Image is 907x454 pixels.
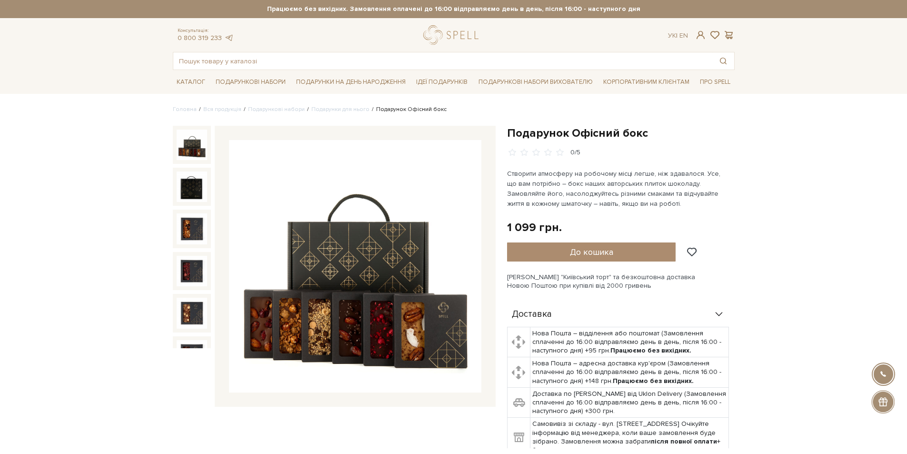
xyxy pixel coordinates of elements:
li: Подарунок Офісний бокс [369,105,447,114]
span: Доставка [512,310,552,319]
span: До кошика [570,247,613,257]
div: 1 099 грн. [507,220,562,235]
b: Працюємо без вихідних. [613,377,694,385]
span: | [676,31,678,40]
strong: Працюємо без вихідних. Замовлення оплачені до 16:00 відправляємо день в день, після 16:00 - насту... [173,5,735,13]
img: Подарунок Офісний бокс [177,340,207,371]
a: logo [423,25,483,45]
div: Ук [668,31,688,40]
td: Нова Пошта – адресна доставка кур'єром (Замовлення сплаченні до 16:00 відправляємо день в день, п... [530,357,729,388]
a: En [679,31,688,40]
h1: Подарунок Офісний бокс [507,126,735,141]
a: Про Spell [696,75,734,90]
a: Головна [173,106,197,113]
button: Пошук товару у каталозі [712,52,734,70]
button: До кошика [507,242,676,262]
a: 0 800 319 233 [178,34,222,42]
input: Пошук товару у каталозі [173,52,712,70]
td: Доставка по [PERSON_NAME] від Uklon Delivery (Замовлення сплаченні до 16:00 відправляємо день в д... [530,387,729,418]
img: Подарунок Офісний бокс [177,256,207,286]
img: Подарунок Офісний бокс [229,140,481,393]
a: Каталог [173,75,209,90]
td: Нова Пошта – відділення або поштомат (Замовлення сплаченні до 16:00 відправляємо день в день, піс... [530,327,729,357]
span: Консультація: [178,28,234,34]
a: Подарункові набори [248,106,305,113]
a: telegram [224,34,234,42]
b: після повної оплати [651,437,717,445]
a: Корпоративним клієнтам [599,74,693,90]
img: Подарунок Офісний бокс [177,213,207,244]
a: Ідеї подарунків [412,75,471,90]
img: Подарунок Офісний бокс [177,130,207,160]
a: Подарункові набори вихователю [475,74,597,90]
div: [PERSON_NAME] "Київський торт" та безкоштовна доставка Новою Поштою при купівлі від 2000 гривень [507,273,735,290]
img: Подарунок Офісний бокс [177,298,207,328]
a: Подарунки на День народження [292,75,409,90]
a: Вся продукція [203,106,241,113]
b: Працюємо без вихідних. [610,346,691,354]
img: Подарунок Офісний бокс [177,172,207,202]
a: Подарунки для нього [311,106,369,113]
div: 0/5 [570,148,580,157]
a: Подарункові набори [212,75,289,90]
p: Створити атмосферу на робочому місці легше, ніж здавалося. Усе, що вам потрібно – бокс наших авто... [507,169,730,209]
